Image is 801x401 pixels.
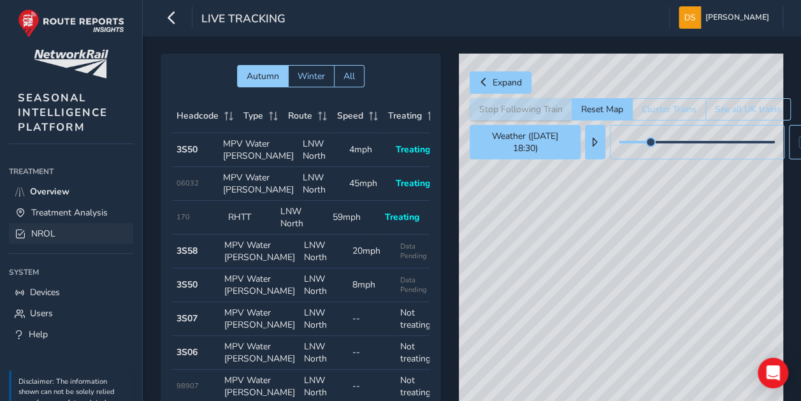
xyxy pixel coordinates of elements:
[470,125,580,159] button: Weather ([DATE] 18:30)
[396,336,444,370] td: Not treating
[177,312,198,324] strong: 3S07
[298,70,325,82] span: Winter
[9,202,133,223] a: Treatment Analysis
[337,110,363,122] span: Speed
[299,235,348,268] td: LNW North
[177,143,198,156] strong: 3S50
[18,91,108,135] span: SEASONAL INTELLIGENCE PLATFORM
[343,70,355,82] span: All
[224,201,276,235] td: RHTT
[345,167,391,201] td: 45mph
[30,186,69,198] span: Overview
[288,65,334,87] button: Winter
[679,6,701,29] img: diamond-layout
[705,98,791,120] button: See all UK trains
[299,336,348,370] td: LNW North
[29,328,48,340] span: Help
[9,181,133,202] a: Overview
[9,263,133,282] div: System
[348,268,396,302] td: 8mph
[348,302,396,336] td: --
[758,358,788,388] div: Open Intercom Messenger
[345,133,391,167] td: 4mph
[298,133,345,167] td: LNW North
[247,70,279,82] span: Autumn
[400,242,440,261] span: Data Pending
[396,143,430,156] span: Treating
[470,71,531,94] button: Expand
[632,98,705,120] button: Cluster Trains
[220,302,299,336] td: MPV Water [PERSON_NAME]
[348,336,396,370] td: --
[201,11,285,29] span: Live Tracking
[400,275,440,295] span: Data Pending
[237,65,288,87] button: Autumn
[220,235,299,268] td: MPV Water [PERSON_NAME]
[298,167,345,201] td: LNW North
[34,50,108,78] img: customer logo
[572,98,632,120] button: Reset Map
[299,268,348,302] td: LNW North
[219,167,298,201] td: MPV Water [PERSON_NAME]
[31,228,55,240] span: NROL
[396,177,430,189] span: Treating
[220,336,299,370] td: MPV Water [PERSON_NAME]
[276,201,328,235] td: LNW North
[348,235,396,268] td: 20mph
[388,110,422,122] span: Treating
[18,9,124,38] img: rr logo
[9,303,133,324] a: Users
[705,6,769,29] span: [PERSON_NAME]
[177,346,198,358] strong: 3S06
[328,201,380,235] td: 59mph
[30,286,60,298] span: Devices
[9,162,133,181] div: Treatment
[334,65,364,87] button: All
[288,110,312,122] span: Route
[493,77,522,89] span: Expand
[177,245,198,257] strong: 3S58
[9,324,133,345] a: Help
[299,302,348,336] td: LNW North
[396,302,444,336] td: Not treating
[9,223,133,244] a: NROL
[679,6,774,29] button: [PERSON_NAME]
[30,307,53,319] span: Users
[385,211,419,223] span: Treating
[177,179,199,188] span: 06032
[31,207,108,219] span: Treatment Analysis
[9,282,133,303] a: Devices
[243,110,263,122] span: Type
[177,279,198,291] strong: 3S50
[177,381,199,391] span: 98907
[219,133,298,167] td: MPV Water [PERSON_NAME]
[177,212,190,222] span: 170
[220,268,299,302] td: MPV Water [PERSON_NAME]
[177,110,219,122] span: Headcode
